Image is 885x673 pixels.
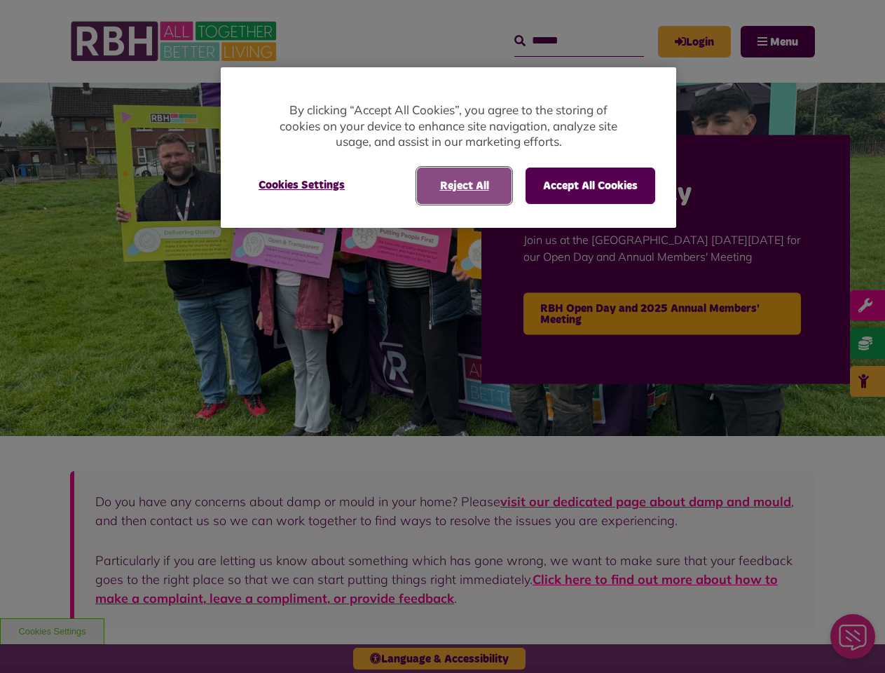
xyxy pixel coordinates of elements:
[417,168,512,204] button: Reject All
[221,67,676,228] div: Cookie banner
[242,168,362,203] button: Cookies Settings
[8,4,53,49] div: Close Web Assistant
[277,102,620,150] p: By clicking “Accept All Cookies”, you agree to the storing of cookies on your device to enhance s...
[221,67,676,228] div: Privacy
[526,168,655,204] button: Accept All Cookies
